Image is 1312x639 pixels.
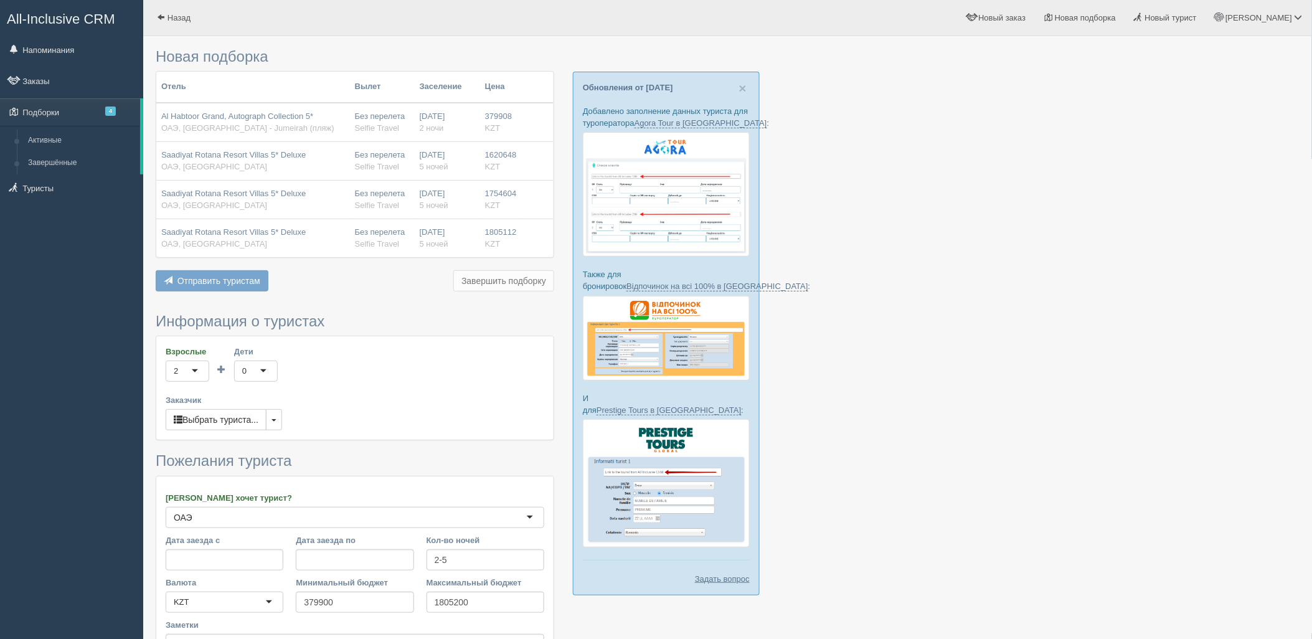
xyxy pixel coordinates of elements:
span: [PERSON_NAME] [1225,13,1292,22]
th: Вылет [350,72,415,103]
button: Close [739,82,747,95]
div: [DATE] [420,149,475,173]
span: Новый турист [1145,13,1197,22]
div: 2 [174,365,178,377]
h3: Новая подборка [156,49,554,65]
span: 379908 [485,111,512,121]
a: Задать вопрос [695,573,750,585]
a: Agora Tour в [GEOGRAPHIC_DATA] [635,118,767,128]
a: Завершённые [22,152,140,174]
span: 1754604 [485,189,517,198]
label: Дети [234,346,278,357]
label: Заказчик [166,394,544,406]
a: Обновления от [DATE] [583,83,673,92]
span: Назад [168,13,191,22]
p: Также для бронировок : [583,268,750,292]
a: Prestige Tours в [GEOGRAPHIC_DATA] [597,405,741,415]
span: 5 ночей [420,239,448,249]
span: 2 ночи [420,123,444,133]
span: ОАЭ, [GEOGRAPHIC_DATA] [161,201,267,210]
button: Отправить туристам [156,270,268,291]
div: KZT [174,596,189,608]
span: All-Inclusive CRM [7,11,115,27]
label: [PERSON_NAME] хочет турист? [166,492,544,504]
div: Без перелета [355,227,410,250]
h3: Информация о туристах [156,313,554,329]
div: Без перелета [355,111,410,134]
span: Selfie Travel [355,239,400,249]
span: KZT [485,162,501,171]
img: otdihnavse100--%D1%84%D0%BE%D1%80%D0%BC%D0%B0-%D0%B1%D1%80%D0%BE%D0%BD%D0%B8%D1%80%D0%BE%D0%B2%D0... [583,296,750,381]
div: [DATE] [420,111,475,134]
span: Отправить туристам [177,276,260,286]
span: Saadiyat Rotana Resort Villas 5* Deluxe [161,227,306,237]
span: Saadiyat Rotana Resort Villas 5* Deluxe [161,189,306,198]
span: Selfie Travel [355,123,400,133]
th: Заселение [415,72,480,103]
span: Новая подборка [1055,13,1116,22]
div: Без перелета [355,188,410,211]
span: Selfie Travel [355,162,400,171]
th: Цена [480,72,522,103]
span: 1805112 [485,227,517,237]
span: 1620648 [485,150,517,159]
span: Новый заказ [979,13,1026,22]
span: Saadiyat Rotana Resort Villas 5* Deluxe [161,150,306,159]
label: Дата заезда с [166,534,283,546]
span: 4 [105,107,116,116]
p: Добавлено заполнение данных туриста для туроператора : [583,105,750,129]
img: prestige-tours-booking-form-crm-for-travel-agents.png [583,419,750,547]
span: Пожелания туриста [156,452,291,469]
span: × [739,81,747,95]
label: Кол-во ночей [427,534,544,546]
p: И для : [583,392,750,416]
a: All-Inclusive CRM [1,1,143,35]
span: Selfie Travel [355,201,400,210]
label: Дата заезда по [296,534,413,546]
a: Відпочинок на всі 100% в [GEOGRAPHIC_DATA] [626,282,808,291]
span: 5 ночей [420,201,448,210]
span: ОАЭ, [GEOGRAPHIC_DATA] [161,162,267,171]
span: KZT [485,123,501,133]
label: Заметки [166,619,544,631]
th: Отель [156,72,350,103]
button: Завершить подборку [453,270,554,291]
span: KZT [485,201,501,210]
label: Валюта [166,577,283,589]
span: ОАЭ, [GEOGRAPHIC_DATA] [161,239,267,249]
span: ОАЭ, [GEOGRAPHIC_DATA] - Jumeirah (пляж) [161,123,334,133]
label: Минимальный бюджет [296,577,413,589]
input: 7-10 или 7,10,14 [427,549,544,570]
span: KZT [485,239,501,249]
div: [DATE] [420,227,475,250]
div: 0 [242,365,247,377]
button: Выбрать туриста... [166,409,267,430]
div: [DATE] [420,188,475,211]
span: 5 ночей [420,162,448,171]
div: Без перелета [355,149,410,173]
img: agora-tour-%D1%84%D0%BE%D1%80%D0%BC%D0%B0-%D0%B1%D1%80%D0%BE%D0%BD%D1%8E%D0%B2%D0%B0%D0%BD%D0%BD%... [583,132,750,257]
a: Активные [22,130,140,152]
div: ОАЭ [174,511,192,524]
span: Al Habtoor Grand, Autograph Collection 5* [161,111,313,121]
label: Максимальный бюджет [427,577,544,589]
label: Взрослые [166,346,209,357]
